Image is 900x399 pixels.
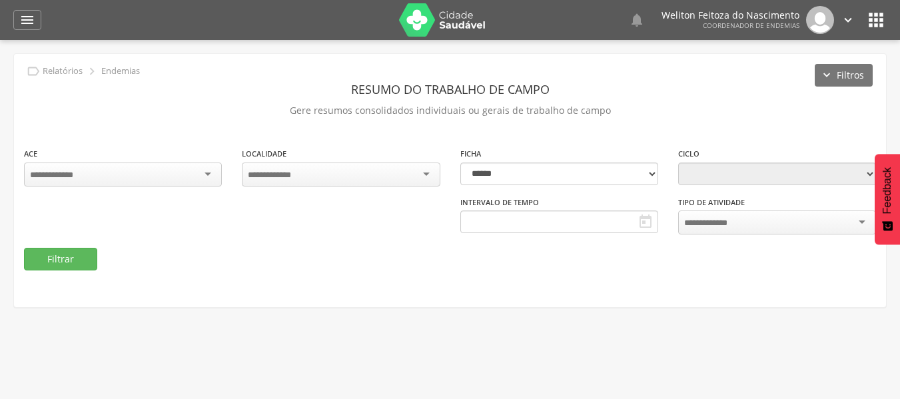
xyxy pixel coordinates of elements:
label: Tipo de Atividade [678,197,745,208]
i:  [19,12,35,28]
button: Filtros [815,64,873,87]
label: Intervalo de Tempo [460,197,539,208]
p: Endemias [101,66,140,77]
i:  [865,9,887,31]
label: Localidade [242,149,286,159]
a:  [13,10,41,30]
header: Resumo do Trabalho de Campo [24,77,876,101]
label: Ficha [460,149,481,159]
span: Feedback [881,167,893,214]
label: ACE [24,149,37,159]
span: Coordenador de Endemias [703,21,799,30]
a:  [629,6,645,34]
a:  [841,6,855,34]
i:  [638,214,654,230]
i:  [841,13,855,27]
button: Feedback - Mostrar pesquisa [875,154,900,244]
i:  [85,64,99,79]
p: Gere resumos consolidados individuais ou gerais de trabalho de campo [24,101,876,120]
label: Ciclo [678,149,699,159]
i:  [629,12,645,28]
p: Weliton Feitoza do Nascimento [662,11,799,20]
i:  [26,64,41,79]
button: Filtrar [24,248,97,270]
p: Relatórios [43,66,83,77]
